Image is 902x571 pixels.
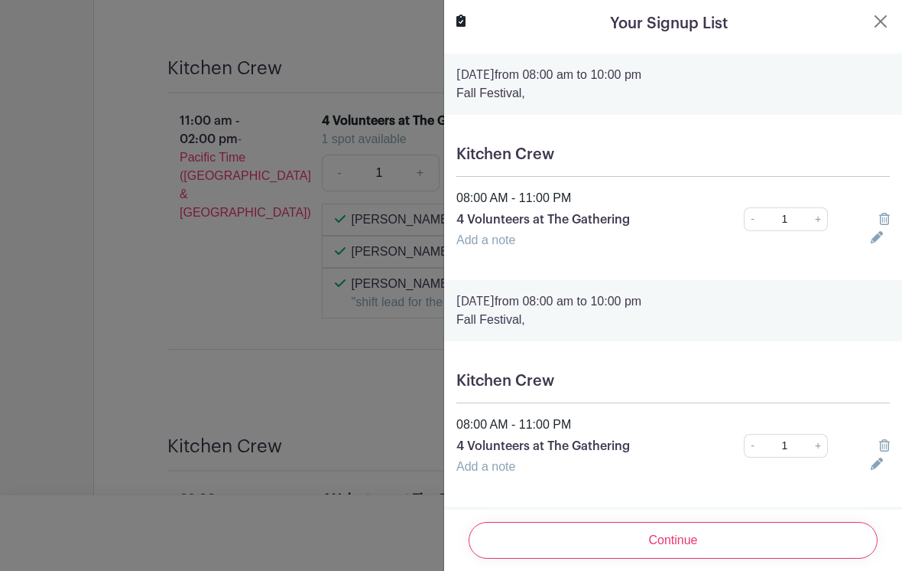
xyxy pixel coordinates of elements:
[744,434,761,458] a: -
[456,460,515,473] a: Add a note
[447,416,899,434] div: 08:00 AM - 11:00 PM
[456,210,702,229] p: 4 Volunteers at The Gathering
[871,12,890,31] button: Close
[744,207,761,231] a: -
[456,233,515,246] a: Add a note
[610,12,728,35] h5: Your Signup List
[456,292,890,311] p: from 08:00 am to 10:00 pm
[456,311,890,329] p: Fall Festival,
[809,434,828,458] a: +
[456,84,890,103] p: Fall Festival,
[456,372,890,390] h5: Kitchen Crew
[456,66,890,84] p: from 08:00 am to 10:00 pm
[469,522,878,559] input: Continue
[456,145,890,164] h5: Kitchen Crew
[456,69,495,81] strong: [DATE]
[456,295,495,308] strong: [DATE]
[447,189,899,207] div: 08:00 AM - 11:00 PM
[809,207,828,231] a: +
[456,437,702,455] p: 4 Volunteers at The Gathering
